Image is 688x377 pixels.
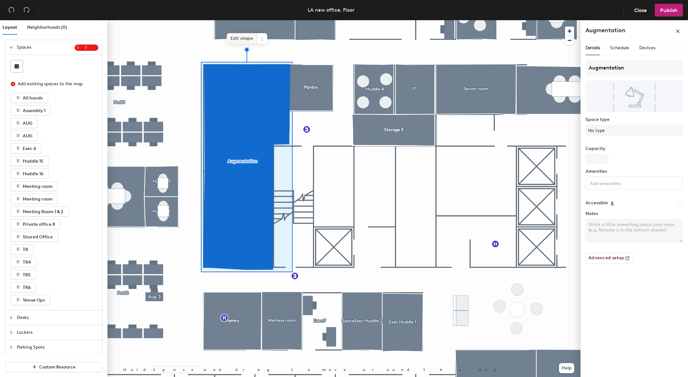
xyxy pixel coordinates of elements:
span: Shared Office [23,234,53,240]
button: TR5 [10,270,36,280]
span: Meeting room [23,196,52,202]
span: AUG [23,133,32,139]
span: 7 [85,45,96,50]
button: AUG [10,118,38,128]
span: All hands [23,95,43,101]
span: collapsed [9,331,13,334]
button: Meeting Room 1 & 2 [10,206,69,217]
span: undo [8,7,15,13]
button: Huddle 15 [10,156,49,166]
span: collapsed [9,345,13,349]
span: Meeting room [23,184,52,189]
button: Publish [655,4,683,16]
span: Parking Spots [17,340,98,355]
button: TR6 [10,282,36,292]
button: Huddle 16 [10,169,49,179]
span: 1 [77,45,85,50]
span: Layout [3,25,17,30]
span: Huddle 16 [23,171,43,177]
span: Details [586,45,600,51]
span: Desks [17,310,98,325]
span: Close [634,7,647,13]
button: Private office 8 [10,219,60,229]
span: Huddle 15 [23,159,43,164]
span: TR6 [23,285,31,290]
input: Add amenities [589,179,646,187]
button: All hands [10,93,48,103]
span: Lockers [17,325,98,340]
span: Neighborhoods (0) [27,25,67,30]
img: The space named Augmentation [586,81,683,112]
span: Publish [660,7,678,13]
button: Meeting room [10,194,58,204]
span: Assembly 1 [23,108,46,113]
span: close-circle [11,82,15,86]
label: Notes [586,211,683,216]
h4: Augmentation [586,26,625,34]
button: Redo (⌘ + ⇧ + Z) [20,4,33,16]
div: LA new office, Floor [308,6,354,14]
span: Venue Ops [23,297,45,303]
span: Meeting Room 1 & 2 [23,209,63,214]
button: Meeting room [10,181,58,191]
span: close [676,29,680,33]
span: collapsed [9,316,13,320]
button: Help [559,363,574,373]
button: TR [10,244,34,254]
label: Amenities [586,169,683,174]
span: Custom Resource [39,364,76,370]
button: AUG [10,131,38,141]
sup: 17 [75,45,98,51]
span: Private office 8 [23,222,55,227]
span: Edit shape [227,33,257,44]
button: Exec 6 [10,143,41,153]
span: Devices [639,45,655,51]
button: Close [629,4,652,16]
label: Accessible [586,200,608,206]
button: Assembly 1 [10,105,51,116]
div: Add existing spaces to the map [18,81,93,87]
button: Undo (⌘ + Z) [5,4,18,16]
span: AUG [23,121,32,126]
label: Space type [586,117,683,122]
span: expanded [9,45,13,49]
button: TR4 [10,257,36,267]
span: Exec 6 [23,146,36,151]
button: Custom Resource [5,362,102,372]
label: Capacity [586,146,683,151]
span: TR4 [23,260,31,265]
span: Schedule [610,45,629,51]
button: Advanced setup [586,253,633,264]
button: Shared Office [10,232,58,242]
span: TR [23,247,28,252]
span: TR5 [23,272,31,278]
span: Spaces [17,40,75,55]
button: No type [586,125,683,136]
button: Venue Ops [10,295,50,305]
